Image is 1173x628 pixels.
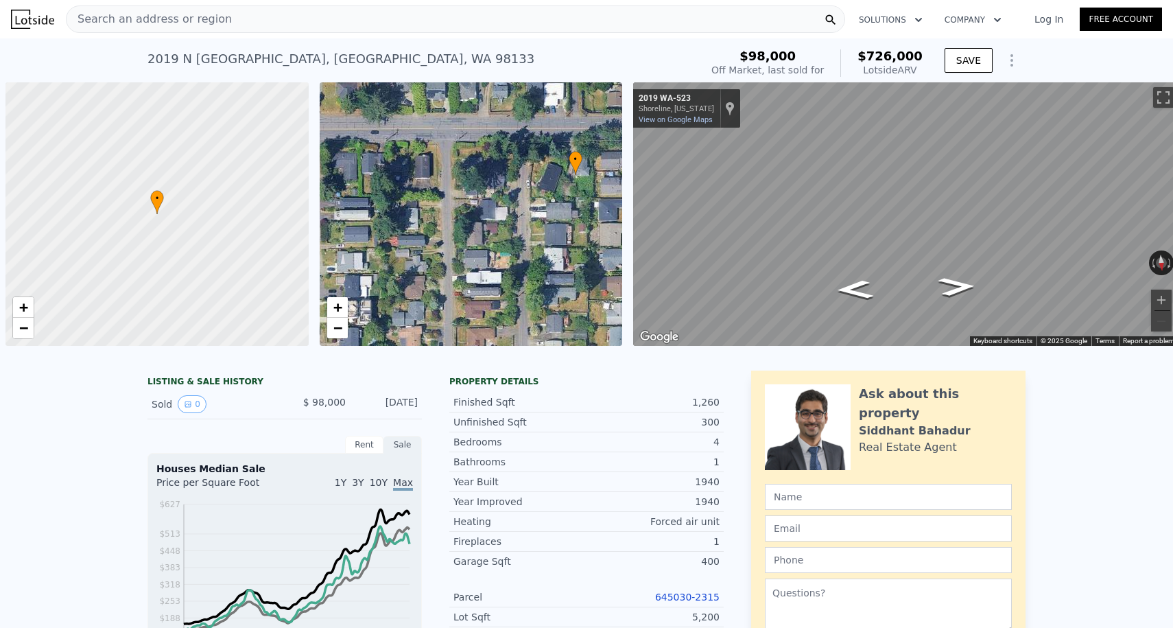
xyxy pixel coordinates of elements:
[67,11,232,27] span: Search an address or region
[725,101,735,116] a: Show location on map
[178,395,206,413] button: View historical data
[857,63,923,77] div: Lotside ARV
[859,384,1012,423] div: Ask about this property
[370,477,388,488] span: 10Y
[13,297,34,318] a: Zoom in
[765,547,1012,573] input: Phone
[586,435,720,449] div: 4
[765,515,1012,542] input: Email
[159,529,180,539] tspan: $513
[333,319,342,336] span: −
[19,319,28,336] span: −
[335,477,346,488] span: 1Y
[586,395,720,409] div: 1,260
[1151,311,1172,332] button: Zoom out
[973,336,1032,346] button: Keyboard shortcuts
[327,318,348,338] a: Zoom out
[11,10,54,29] img: Lotside
[857,49,923,63] span: $726,000
[453,555,586,568] div: Garage Sqft
[923,272,992,301] path: Go West, N 145th St
[586,455,720,469] div: 1
[453,455,586,469] div: Bathrooms
[327,297,348,318] a: Zoom in
[848,8,934,32] button: Solutions
[637,328,682,346] img: Google
[147,49,534,69] div: 2019 N [GEOGRAPHIC_DATA] , [GEOGRAPHIC_DATA] , WA 98133
[859,423,971,439] div: Siddhant Bahadur
[453,590,586,604] div: Parcel
[159,596,180,606] tspan: $253
[586,475,720,489] div: 1940
[357,395,418,413] div: [DATE]
[19,299,28,316] span: +
[655,592,720,603] a: 645030-2315
[569,151,582,175] div: •
[586,555,720,568] div: 400
[820,276,890,304] path: Go East, WA-523
[453,475,586,489] div: Year Built
[639,104,714,113] div: Shoreline, [US_STATE]
[453,515,586,528] div: Heating
[453,535,586,548] div: Fireplaces
[449,376,724,387] div: Property details
[453,435,586,449] div: Bedrooms
[586,535,720,548] div: 1
[453,610,586,624] div: Lot Sqft
[1151,290,1172,310] button: Zoom in
[150,192,164,205] span: •
[333,299,342,316] span: +
[1155,250,1168,275] button: Reset the view
[159,546,180,556] tspan: $448
[152,395,274,413] div: Sold
[639,115,713,124] a: View on Google Maps
[586,610,720,624] div: 5,200
[739,49,796,63] span: $98,000
[147,376,422,390] div: LISTING & SALE HISTORY
[998,47,1026,74] button: Show Options
[639,93,714,104] div: 2019 WA-523
[586,515,720,528] div: Forced air unit
[711,63,824,77] div: Off Market, last sold for
[303,397,346,408] span: $ 98,000
[13,318,34,338] a: Zoom out
[156,462,413,476] div: Houses Median Sale
[569,153,582,165] span: •
[637,328,682,346] a: Open this area in Google Maps (opens a new window)
[352,477,364,488] span: 3Y
[1018,12,1080,26] a: Log In
[393,477,413,491] span: Max
[945,48,993,73] button: SAVE
[159,500,180,509] tspan: $627
[159,563,180,572] tspan: $383
[765,484,1012,510] input: Name
[934,8,1012,32] button: Company
[159,614,180,623] tspan: $188
[1041,337,1087,345] span: © 2025 Google
[453,495,586,509] div: Year Improved
[156,476,285,498] div: Price per Square Foot
[586,415,720,429] div: 300
[383,436,422,454] div: Sale
[453,395,586,409] div: Finished Sqft
[586,495,720,509] div: 1940
[453,415,586,429] div: Unfinished Sqft
[1095,337,1115,345] a: Terms (opens in new tab)
[1080,8,1162,31] a: Free Account
[159,580,180,590] tspan: $318
[345,436,383,454] div: Rent
[150,190,164,214] div: •
[1149,251,1157,275] button: Rotate counterclockwise
[859,439,957,456] div: Real Estate Agent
